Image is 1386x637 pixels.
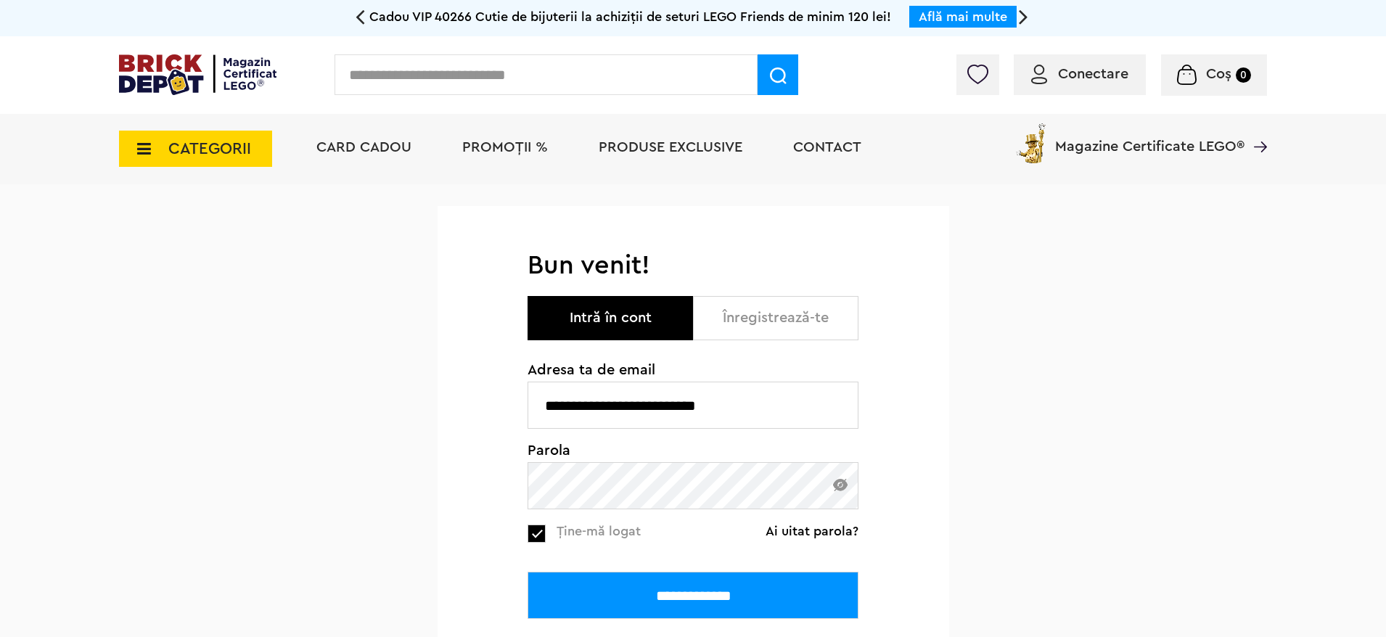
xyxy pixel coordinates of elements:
a: PROMOȚII % [462,140,548,155]
span: Conectare [1058,67,1128,81]
a: Magazine Certificate LEGO® [1244,120,1267,135]
span: Ține-mă logat [557,525,641,538]
span: Parola [528,443,858,458]
h1: Bun venit! [528,250,858,281]
a: Află mai multe [919,10,1007,23]
a: Conectare [1031,67,1128,81]
span: Cadou VIP 40266 Cutie de bijuterii la achiziții de seturi LEGO Friends de minim 120 lei! [369,10,891,23]
a: Card Cadou [316,140,411,155]
a: Contact [793,140,861,155]
span: Coș [1206,67,1231,81]
span: Adresa ta de email [528,363,858,377]
button: Înregistrează-te [693,296,858,340]
small: 0 [1236,67,1251,83]
button: Intră în cont [528,296,693,340]
a: Produse exclusive [599,140,742,155]
span: CATEGORII [168,141,251,157]
span: Magazine Certificate LEGO® [1055,120,1244,154]
a: Ai uitat parola? [766,524,858,538]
